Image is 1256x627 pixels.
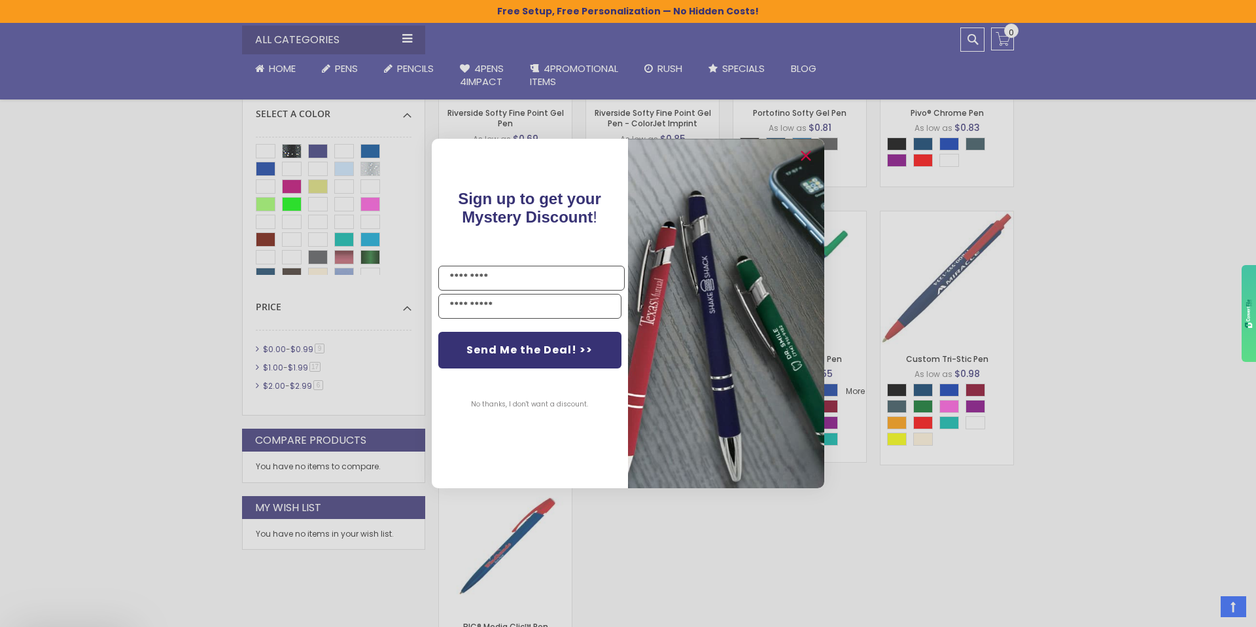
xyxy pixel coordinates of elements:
button: Close dialog [795,145,816,166]
button: Send Me the Deal! >> [438,332,621,368]
span: Sign up to get your Mystery Discount [459,190,602,226]
span: ! [459,190,602,226]
img: pop-up-image [628,139,824,488]
button: No thanks, I don't want a discount. [465,388,595,421]
img: gdzwAHDJa65OwAAAABJRU5ErkJggg== [1245,299,1253,328]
